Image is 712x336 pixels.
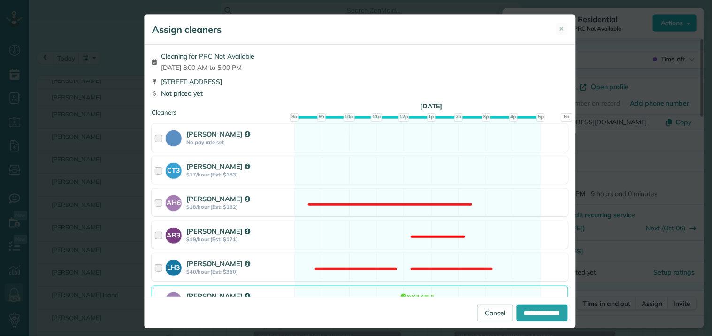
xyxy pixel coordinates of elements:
strong: [PERSON_NAME] [186,291,250,300]
div: Cleaners [152,108,568,111]
strong: [PERSON_NAME] [186,194,250,203]
div: [STREET_ADDRESS] [152,77,568,86]
h5: Assign cleaners [152,23,222,36]
strong: LH3 [166,260,182,273]
strong: [PERSON_NAME] [186,130,250,138]
strong: AH6 [166,195,182,208]
strong: $19/hour (Est: $171) [186,236,291,243]
strong: CT3 [166,163,182,176]
strong: [PERSON_NAME] [186,227,250,236]
span: ✕ [559,24,565,33]
div: Not priced yet [152,89,568,98]
strong: [PERSON_NAME] [186,162,250,171]
strong: $18/hour (Est: $162) [186,204,291,210]
strong: AR3 [166,228,182,240]
span: Cleaning for PRC Not Available [161,52,254,61]
strong: No pay rate set [186,139,291,145]
strong: ND [166,292,182,305]
strong: [PERSON_NAME] [186,259,250,268]
strong: $40/hour (Est: $360) [186,268,291,275]
span: [DATE] 8:00 AM to 5:00 PM [161,63,254,72]
strong: $17/hour (Est: $153) [186,171,291,178]
a: Cancel [477,305,513,321]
